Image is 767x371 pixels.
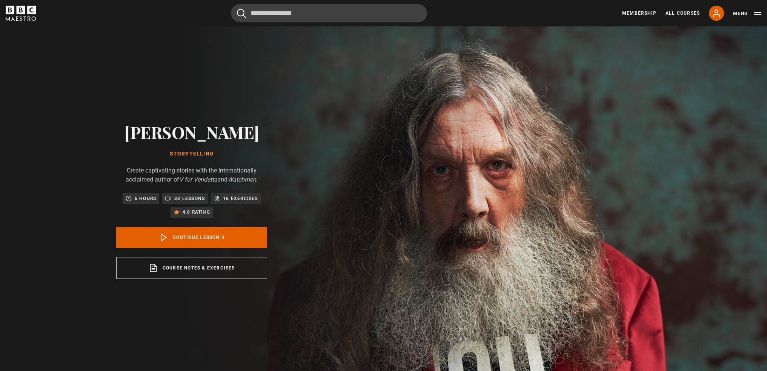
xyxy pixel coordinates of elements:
[227,176,256,183] i: Watchmen
[116,257,267,279] a: Course notes & exercises
[622,10,656,17] a: Membership
[183,208,210,216] p: 4.8 rating
[116,122,267,142] h2: [PERSON_NAME]
[116,151,267,157] h1: Storytelling
[666,10,700,17] a: All Courses
[223,195,258,202] p: 16 exercises
[6,6,36,21] svg: BBC Maestro
[237,9,246,18] button: Submit the search query
[116,227,267,248] a: Continue lesson 3
[135,195,156,202] p: 6 hours
[179,176,217,183] i: V for Vendetta
[174,195,205,202] p: 33 lessons
[116,166,267,184] p: Create captivating stories with the internationally acclaimed author of and .
[733,10,761,17] button: Toggle navigation
[231,4,427,22] input: Search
